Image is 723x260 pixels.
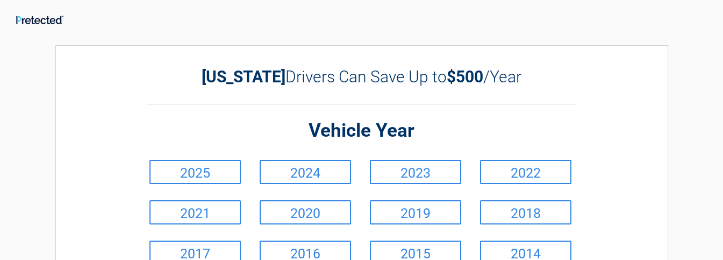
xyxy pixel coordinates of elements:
[447,67,483,86] b: $500
[260,200,351,224] a: 2020
[370,160,461,184] a: 2023
[260,160,351,184] a: 2024
[370,200,461,224] a: 2019
[16,16,63,24] img: Main Logo
[202,67,285,86] b: [US_STATE]
[147,67,577,86] h2: Drivers Can Save Up to /Year
[149,160,241,184] a: 2025
[147,118,577,144] h2: Vehicle Year
[480,160,571,184] a: 2022
[149,200,241,224] a: 2021
[480,200,571,224] a: 2018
